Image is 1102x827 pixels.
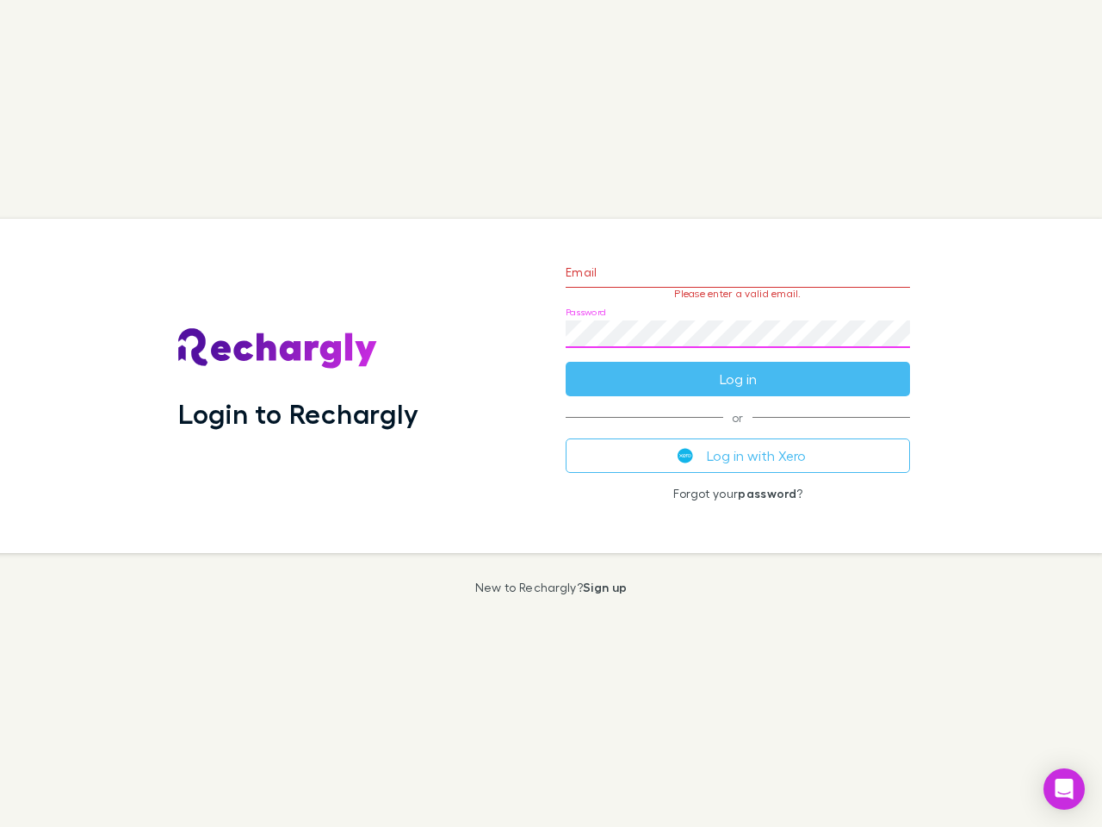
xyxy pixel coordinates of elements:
[1043,768,1085,810] div: Open Intercom Messenger
[566,438,910,473] button: Log in with Xero
[738,486,796,501] a: password
[678,448,693,463] img: Xero's logo
[566,487,910,501] p: Forgot your ?
[566,288,910,300] p: Please enter a valid email.
[178,397,418,430] h1: Login to Rechargly
[583,580,627,594] a: Sign up
[566,306,606,319] label: Password
[566,417,910,418] span: or
[566,362,910,396] button: Log in
[178,328,378,370] img: Rechargly's Logo
[475,581,628,594] p: New to Rechargly?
